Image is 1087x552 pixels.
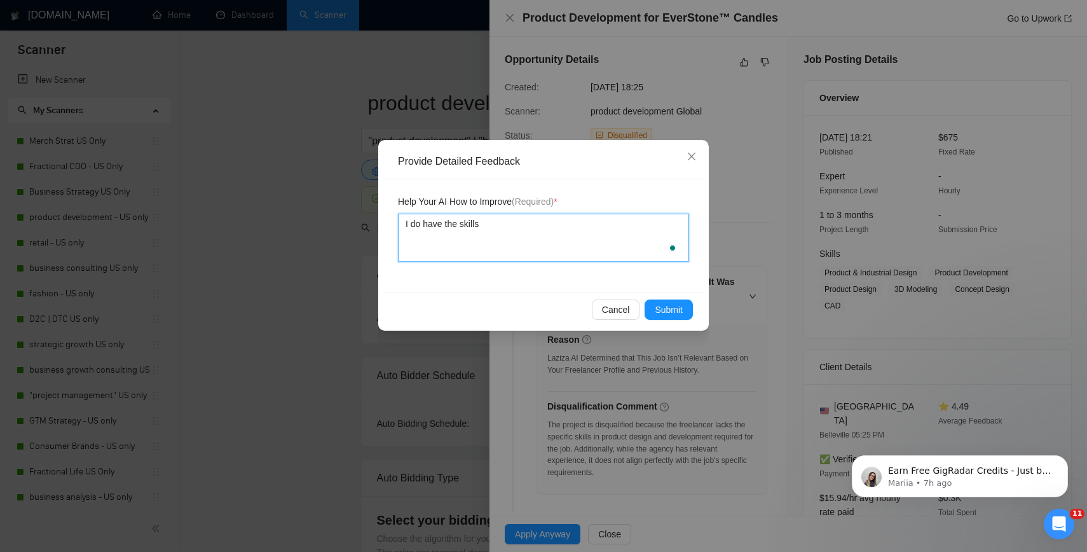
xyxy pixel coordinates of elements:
[602,303,630,317] span: Cancel
[1044,509,1074,539] iframe: Intercom live chat
[674,140,709,174] button: Close
[833,429,1087,518] iframe: Intercom notifications message
[592,300,640,320] button: Cancel
[398,214,689,262] textarea: To enrich screen reader interactions, please activate Accessibility in Grammarly extension settings
[1070,509,1084,519] span: 11
[512,197,554,207] span: (Required)
[645,300,693,320] button: Submit
[655,303,683,317] span: Submit
[398,155,698,169] div: Provide Detailed Feedback
[687,151,697,162] span: close
[398,195,557,209] span: Help Your AI How to Improve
